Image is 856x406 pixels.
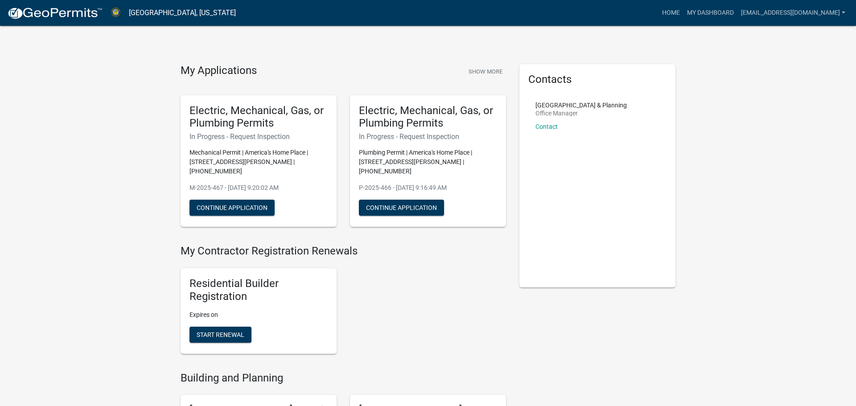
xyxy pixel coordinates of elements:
a: [EMAIL_ADDRESS][DOMAIN_NAME] [737,4,849,21]
h6: In Progress - Request Inspection [359,132,497,141]
a: My Dashboard [683,4,737,21]
a: Contact [535,123,558,130]
p: Plumbing Permit | America's Home Place | [STREET_ADDRESS][PERSON_NAME] | [PHONE_NUMBER] [359,148,497,176]
p: Office Manager [535,110,627,116]
button: Start Renewal [189,327,251,343]
img: Abbeville County, South Carolina [110,7,122,19]
p: [GEOGRAPHIC_DATA] & Planning [535,102,627,108]
h4: My Contractor Registration Renewals [181,245,506,258]
h4: Building and Planning [181,372,506,385]
wm-registration-list-section: My Contractor Registration Renewals [181,245,506,361]
h5: Residential Builder Registration [189,277,328,303]
p: M-2025-467 - [DATE] 9:20:02 AM [189,183,328,193]
button: Continue Application [359,200,444,216]
p: P-2025-466 - [DATE] 9:16:49 AM [359,183,497,193]
a: [GEOGRAPHIC_DATA], [US_STATE] [129,5,236,21]
h5: Contacts [528,73,667,86]
p: Expires on [189,310,328,320]
h5: Electric, Mechanical, Gas, or Plumbing Permits [189,104,328,130]
button: Continue Application [189,200,275,216]
h4: My Applications [181,64,257,78]
span: Start Renewal [197,331,244,338]
h6: In Progress - Request Inspection [189,132,328,141]
button: Show More [465,64,506,79]
h5: Electric, Mechanical, Gas, or Plumbing Permits [359,104,497,130]
p: Mechanical Permit | America's Home Place | [STREET_ADDRESS][PERSON_NAME] | [PHONE_NUMBER] [189,148,328,176]
a: Home [658,4,683,21]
